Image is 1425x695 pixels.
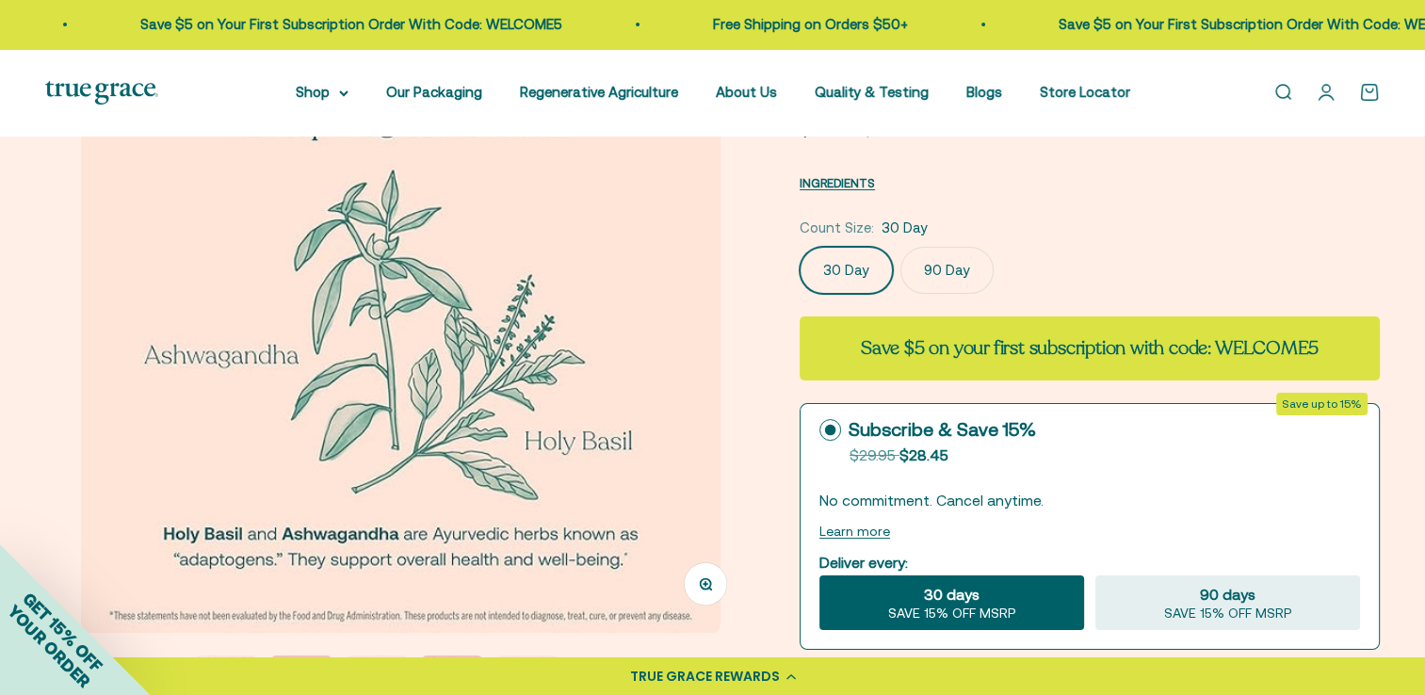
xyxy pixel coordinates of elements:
[1040,84,1130,100] a: Store Locator
[800,217,874,239] legend: Count Size:
[716,84,777,100] a: About Us
[966,84,1002,100] a: Blogs
[19,588,106,675] span: GET 15% OFF
[815,84,929,100] a: Quality & Testing
[882,217,928,239] span: 30 Day
[708,16,903,32] a: Free Shipping on Orders $50+
[386,84,482,100] a: Our Packaging
[520,84,678,100] a: Regenerative Agriculture
[136,13,558,36] p: Save $5 on Your First Subscription Order With Code: WELCOME5
[800,171,875,194] button: INGREDIENTS
[800,176,875,190] span: INGREDIENTS
[630,667,780,687] div: TRUE GRACE REWARDS
[296,81,348,104] summary: Shop
[4,601,94,691] span: YOUR ORDER
[861,335,1319,361] strong: Save $5 on your first subscription with code: WELCOME5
